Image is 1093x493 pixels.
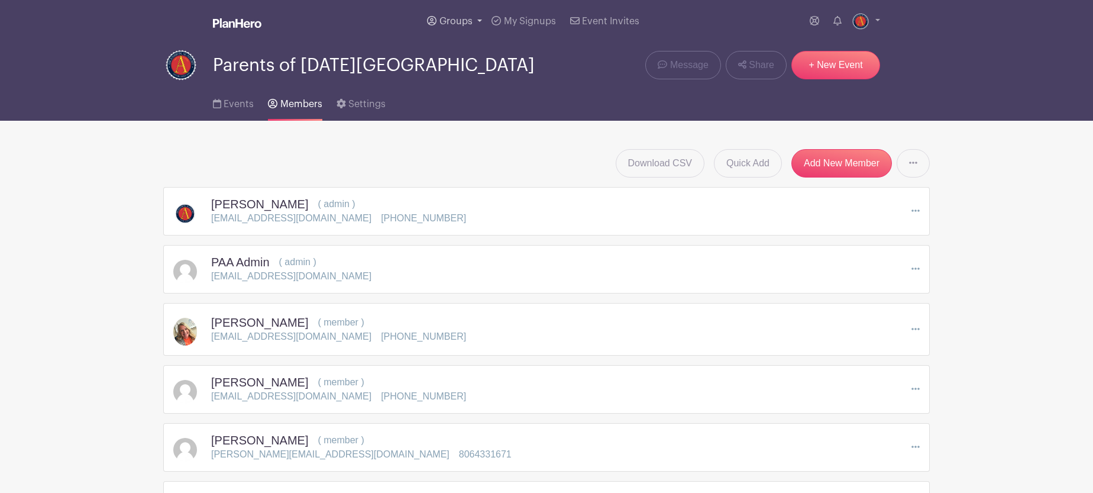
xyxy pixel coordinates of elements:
a: Add New Member [791,149,892,178]
p: [PHONE_NUMBER] [381,389,466,404]
span: My Signups [504,17,556,26]
span: ( member ) [318,435,364,445]
p: [EMAIL_ADDRESS][DOMAIN_NAME] [211,330,371,344]
span: ( admin ) [279,257,316,267]
span: ( member ) [318,317,364,327]
span: ( admin ) [318,199,355,209]
h5: [PERSON_NAME] [211,197,308,211]
img: default-ce2991bfa6775e67f084385cd625a349d9dcbb7a52a09fb2fda1e96e2d18dcdb.png [173,380,197,404]
img: IMG_3637.jpeg [173,318,197,346]
h5: [PERSON_NAME] [211,375,308,389]
span: Parents of [DATE][GEOGRAPHIC_DATA] [213,56,535,75]
p: [EMAIL_ADDRESS][DOMAIN_NAME] [211,211,371,225]
img: logo_white-6c42ec7e38ccf1d336a20a19083b03d10ae64f83f12c07503d8b9e83406b4c7d.svg [213,18,261,28]
span: Message [670,58,709,72]
span: Share [749,58,774,72]
p: [EMAIL_ADDRESS][DOMAIN_NAME] [211,389,371,404]
p: [PHONE_NUMBER] [381,330,466,344]
a: Members [268,83,322,121]
img: default-ce2991bfa6775e67f084385cd625a349d9dcbb7a52a09fb2fda1e96e2d18dcdb.png [173,260,197,283]
span: Members [280,99,322,109]
img: ascension-academy-logo.png [851,12,870,31]
span: ( member ) [318,377,364,387]
a: Share [726,51,787,79]
span: Settings [348,99,386,109]
img: ascension-academy-logo.png [173,202,197,225]
p: [PHONE_NUMBER] [381,211,466,225]
span: Events [224,99,254,109]
a: Settings [337,83,386,121]
p: [PERSON_NAME][EMAIL_ADDRESS][DOMAIN_NAME] [211,447,450,462]
a: Download CSV [616,149,705,178]
a: + New Event [791,51,880,79]
p: 8064331671 [459,447,512,462]
h5: PAA Admin [211,255,270,269]
h5: [PERSON_NAME] [211,315,308,330]
img: default-ce2991bfa6775e67f084385cd625a349d9dcbb7a52a09fb2fda1e96e2d18dcdb.png [173,438,197,462]
img: ascension-academy-logo.png [163,47,199,83]
h5: [PERSON_NAME] [211,433,308,447]
a: Message [645,51,720,79]
a: Quick Add [714,149,782,178]
span: Event Invites [582,17,639,26]
a: Events [213,83,254,121]
p: [EMAIL_ADDRESS][DOMAIN_NAME] [211,269,371,283]
span: Groups [439,17,473,26]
